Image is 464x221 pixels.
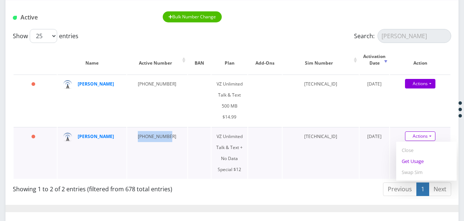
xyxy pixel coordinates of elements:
a: Swap Sim [396,167,457,178]
div: Actions [396,142,457,181]
a: 1 [416,182,429,196]
td: [TECHNICAL_ID] [283,75,359,126]
td: VZ Unlimited Talk & Text + No Data Special $12 [211,127,248,179]
td: [PHONE_NUMBER] [127,127,187,179]
input: Search: [378,29,451,43]
a: Close [396,145,457,156]
label: Show entries [13,29,78,43]
td: [TECHNICAL_ID] [283,127,359,179]
h1: Active [13,14,152,21]
th: Activation Date: activate to sort column ascending [360,46,390,74]
img: Active [13,16,17,20]
td: [PHONE_NUMBER] [127,75,187,126]
th: Plan [211,46,248,74]
span: [DATE] [367,133,382,140]
a: [PERSON_NAME] [78,81,114,87]
a: [PERSON_NAME] [78,133,114,140]
button: Bulk Number Change [163,11,222,22]
th: Add-Ons [248,46,282,74]
th: Name [58,46,126,74]
td: VZ Unlimited Talk & Text 500 MB $14.99 [211,75,248,126]
a: Get Usage [396,156,457,167]
div: Showing 1 to 2 of 2 entries (filtered from 678 total entries) [13,182,227,193]
a: Next [429,182,451,196]
th: Action [390,46,450,74]
th: Sim Number: activate to sort column ascending [283,46,359,74]
label: Search: [354,29,451,43]
a: Actions [405,131,435,141]
th: Active Number: activate to sort column ascending [127,46,187,74]
select: Showentries [30,29,57,43]
span: [DATE] [367,81,382,87]
a: Actions [405,79,435,88]
a: Previous [383,182,417,196]
th: BAN [188,46,211,74]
